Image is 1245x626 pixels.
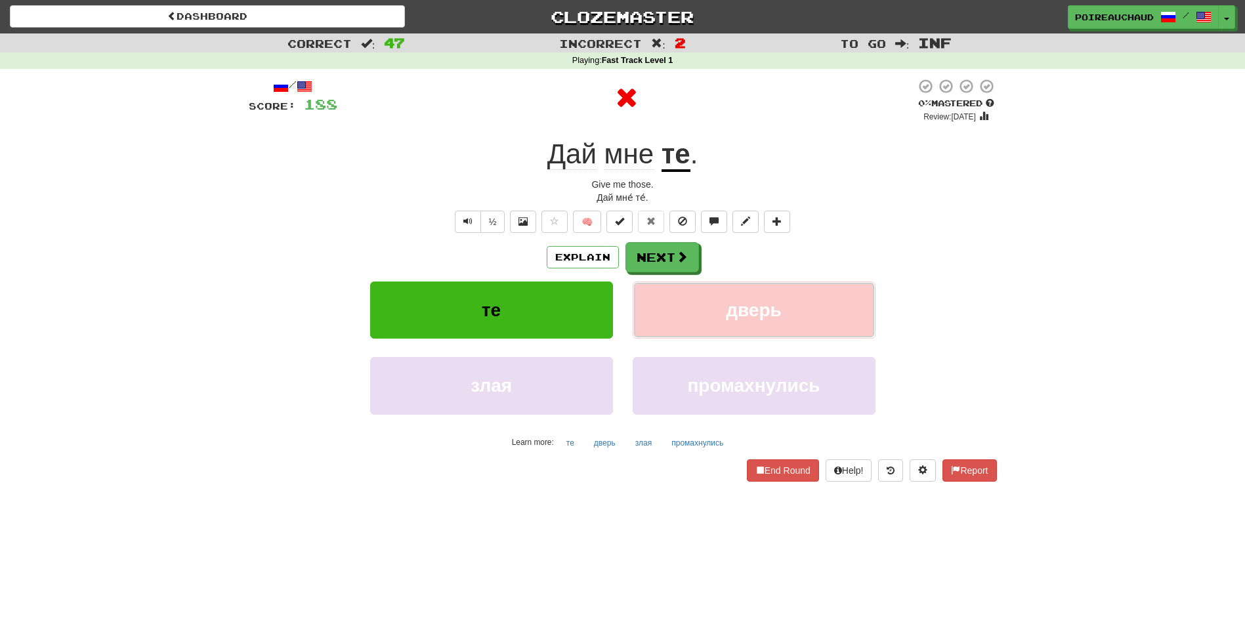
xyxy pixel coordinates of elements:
[764,211,790,233] button: Add to collection (alt+a)
[361,38,375,49] span: :
[747,459,819,482] button: End Round
[625,242,699,272] button: Next
[732,211,759,233] button: Edit sentence (alt+d)
[651,38,665,49] span: :
[559,433,581,453] button: те
[587,433,623,453] button: дверь
[918,98,931,108] span: 0 %
[923,112,976,121] small: Review: [DATE]
[573,211,601,233] button: 🧠
[249,78,337,94] div: /
[384,35,405,51] span: 47
[1183,10,1189,20] span: /
[370,357,613,414] button: злая
[249,178,997,191] div: Give me those.
[482,300,501,320] span: те
[602,56,673,65] strong: Fast Track Level 1
[916,98,997,110] div: Mastered
[662,138,690,172] u: те
[604,138,654,170] span: мне
[510,211,536,233] button: Show image (alt+x)
[480,211,505,233] button: ½
[452,211,505,233] div: Text-to-speech controls
[633,282,876,339] button: дверь
[249,191,997,204] div: Дай мне́ те́.
[628,433,660,453] button: злая
[826,459,872,482] button: Help!
[878,459,903,482] button: Round history (alt+y)
[669,211,696,233] button: Ignore sentence (alt+i)
[840,37,886,50] span: To go
[675,35,686,51] span: 2
[304,96,337,112] span: 188
[1075,11,1154,23] span: Poireauchaud
[559,37,642,50] span: Incorrect
[455,211,481,233] button: Play sentence audio (ctl+space)
[701,211,727,233] button: Discuss sentence (alt+u)
[547,138,597,170] span: Дай
[664,433,730,453] button: промахнулись
[942,459,996,482] button: Report
[633,357,876,414] button: промахнулись
[512,438,554,447] small: Learn more:
[690,138,698,169] span: .
[918,35,952,51] span: Inf
[471,375,512,396] span: злая
[687,375,820,396] span: промахнулись
[287,37,352,50] span: Correct
[638,211,664,233] button: Reset to 0% Mastered (alt+r)
[606,211,633,233] button: Set this sentence to 100% Mastered (alt+m)
[726,300,782,320] span: дверь
[1068,5,1219,29] a: Poireauchaud /
[895,38,910,49] span: :
[541,211,568,233] button: Favorite sentence (alt+f)
[10,5,405,28] a: Dashboard
[425,5,820,28] a: Clozemaster
[370,282,613,339] button: те
[249,100,296,112] span: Score:
[547,246,619,268] button: Explain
